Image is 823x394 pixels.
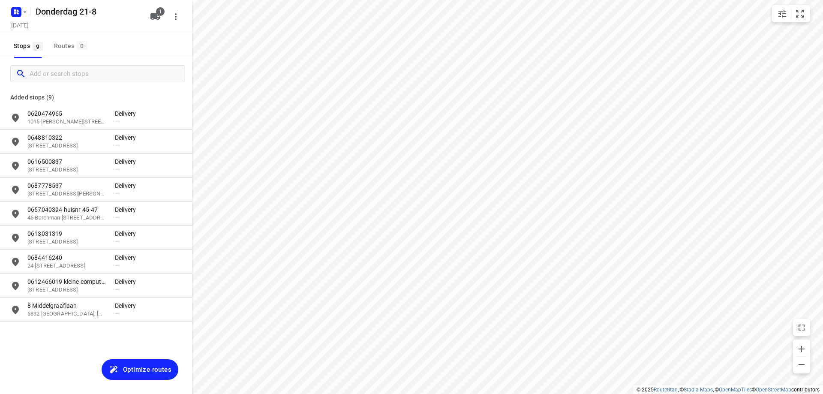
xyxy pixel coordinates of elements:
span: — [115,166,119,172]
div: Routes [54,41,90,51]
p: 1015 Arnold Koningstraat, 6717 EG, Ede, NL [27,118,106,126]
span: — [115,118,119,124]
p: 24 Madeliefstraat, 9404 GT, Assen, NL [27,262,106,270]
input: Add or search stops [30,67,185,81]
p: Added stops (9) [10,92,182,102]
a: Stadia Maps [684,387,713,393]
p: 6832 [GEOGRAPHIC_DATA], [GEOGRAPHIC_DATA], [GEOGRAPHIC_DATA] [27,310,106,318]
h5: Donderdag 21-8 [32,5,143,18]
div: small contained button group [772,5,810,22]
p: 0612466019 kleine computer 100 [27,277,106,286]
p: 0687778537 [27,181,106,190]
h5: Project date [8,20,32,30]
span: — [115,142,119,148]
p: Delivery [115,157,141,166]
p: 0648810322 [27,133,106,142]
p: 0684416240 [27,253,106,262]
p: 22 Stationsstraat, 7311 NT, Apeldoorn, NL [27,286,106,294]
p: 0613031319 [27,229,106,238]
span: — [115,262,119,268]
span: Stops [14,41,45,51]
a: Routetitan [654,387,678,393]
p: 45 Barchman Wuytierslaan, 3819 AB, Amersfoort, NL [27,214,106,222]
a: OpenMapTiles [719,387,752,393]
span: — [115,238,119,244]
p: Delivery [115,109,141,118]
p: 0620474965 [27,109,106,118]
p: 13 Diekmanstraat, 7541 WT, Enschede, NL [27,142,106,150]
p: Delivery [115,277,141,286]
span: — [115,190,119,196]
span: 1 [156,7,165,16]
p: 54 Korenbloemstraat, 3911 ZJ, Rhenen, NL [27,166,106,174]
span: — [115,286,119,292]
p: 33 Kamp, 8225 HC, Lelystad, NL [27,190,106,198]
button: Map settings [774,5,791,22]
p: Delivery [115,253,141,262]
button: Fit zoom [791,5,808,22]
span: 9 [33,42,43,51]
span: Optimize routes [123,364,171,375]
p: Delivery [115,133,141,142]
p: Delivery [115,181,141,190]
span: — [115,310,119,316]
p: Delivery [115,229,141,238]
button: 1 [147,8,164,25]
li: © 2025 , © , © © contributors [637,387,820,393]
span: 0 [77,41,87,50]
p: 8 Middelgraaflaan [27,301,106,310]
a: OpenStreetMap [756,387,791,393]
p: Delivery [115,205,141,214]
p: 19 Gaffel, 6641 WV, Beuningen, NL [27,238,106,246]
button: More [167,8,184,25]
span: — [115,214,119,220]
p: 0616500837 [27,157,106,166]
p: 0657040394 huisnr 45-47 [27,205,106,214]
p: Delivery [115,301,141,310]
button: Optimize routes [102,359,178,380]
